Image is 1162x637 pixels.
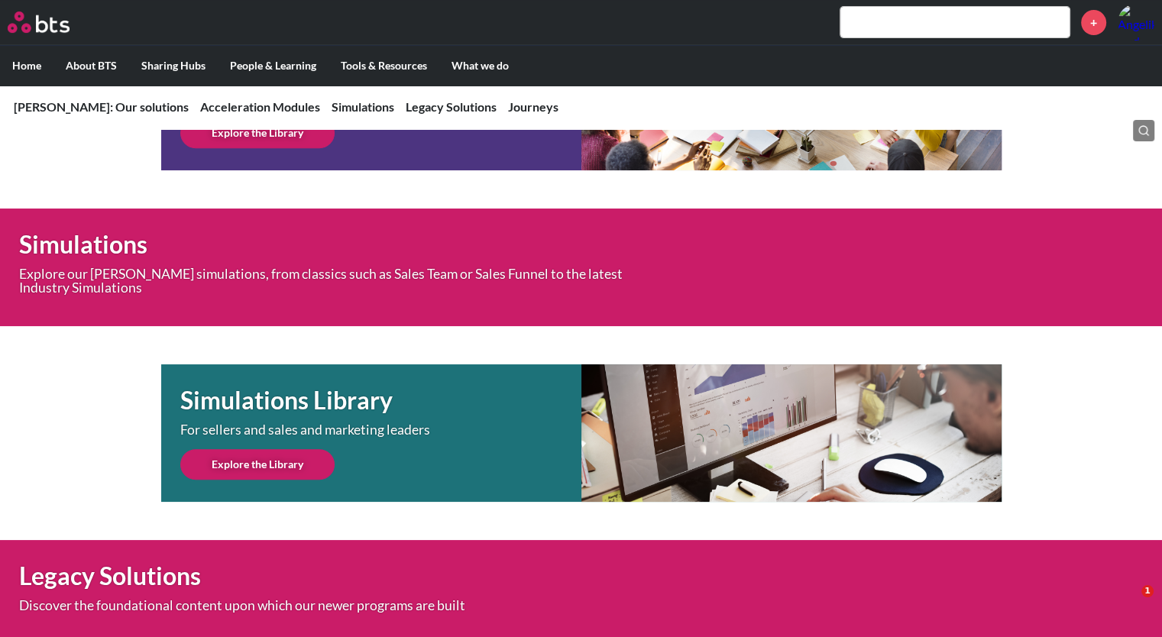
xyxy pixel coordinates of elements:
a: [PERSON_NAME]: Our solutions [14,99,189,114]
a: Explore the Library [180,118,335,148]
a: + [1081,10,1106,35]
a: Journeys [508,99,558,114]
img: Angeliki Andreou [1118,4,1154,40]
h1: Simulations [19,228,806,262]
p: Explore our [PERSON_NAME] simulations, from classics such as Sales Team or Sales Funnel to the la... [19,267,649,294]
a: Simulations [332,99,394,114]
label: Sharing Hubs [129,46,218,86]
label: What we do [439,46,521,86]
h1: Legacy Solutions [19,559,806,593]
a: Acceleration Modules [200,99,320,114]
a: Legacy Solutions [406,99,497,114]
label: Tools & Resources [329,46,439,86]
a: Profile [1118,4,1154,40]
iframe: Intercom live chat [1110,585,1147,622]
p: For sellers and sales and marketing leaders [180,423,501,437]
a: Go home [8,11,98,33]
span: 1 [1141,585,1154,597]
label: About BTS [53,46,129,86]
img: BTS Logo [8,11,70,33]
p: Discover the foundational content upon which our newer programs are built [19,599,649,613]
h1: Simulations Library [180,383,581,418]
a: Explore the Library [180,449,335,480]
label: People & Learning [218,46,329,86]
